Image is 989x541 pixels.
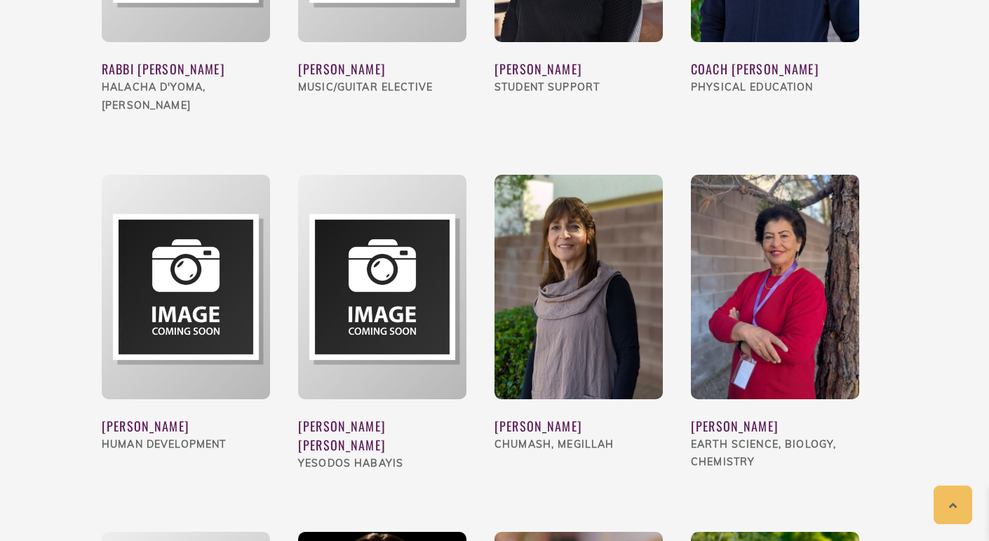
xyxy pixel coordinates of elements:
[494,60,663,79] div: [PERSON_NAME]
[298,60,466,79] div: [PERSON_NAME]
[298,455,466,473] div: Yesodos HaBayis
[494,79,663,97] div: Student Support
[691,436,859,472] div: Earth Science, Biology, Chemistry
[494,436,663,454] div: CHUMASH, MEGILLAH
[102,436,270,454] div: HUMAN DEVELOPMENT
[102,79,270,115] div: HALACHA D'YOMA, [PERSON_NAME]
[298,417,466,455] div: [PERSON_NAME] [PERSON_NAME]
[494,417,663,436] div: [PERSON_NAME]
[691,79,859,97] div: PHYSICAL EDUCATION
[691,417,859,436] div: [PERSON_NAME]
[298,79,466,97] div: Music/Guitar Elective
[691,60,859,79] div: COACH [PERSON_NAME]
[102,60,270,79] div: Rabbi [PERSON_NAME]
[102,417,270,436] div: [PERSON_NAME]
